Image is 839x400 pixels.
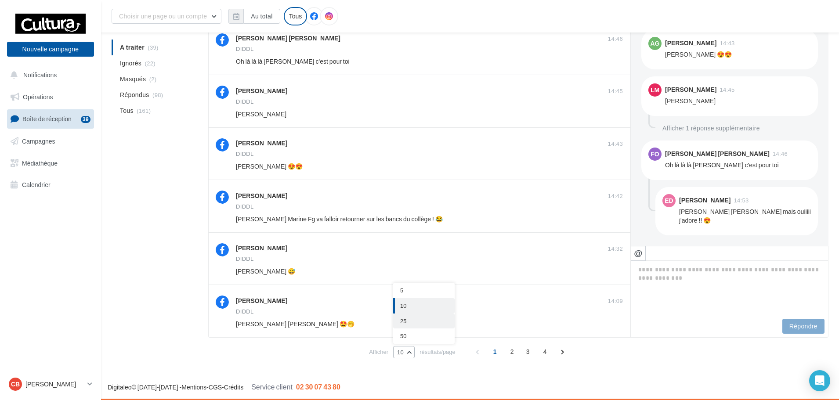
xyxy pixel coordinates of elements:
div: [PERSON_NAME] [PERSON_NAME] mais ouiiiii j'adore !! 😍 [679,207,811,225]
span: Masqués [120,75,146,83]
span: [PERSON_NAME] 😍😍 [236,162,303,170]
span: Ignorés [120,59,141,68]
button: Afficher 1 réponse supplémentaire [659,123,763,133]
div: [PERSON_NAME] [679,197,731,203]
span: © [DATE]-[DATE] - - - [108,383,340,391]
button: 25 [393,314,455,329]
button: 5 [393,283,455,298]
span: Boîte de réception [22,115,72,123]
span: Oh là là là [PERSON_NAME] c'est pour toi [236,58,350,65]
a: CGS [209,383,222,391]
div: [PERSON_NAME] [PERSON_NAME] [236,34,340,43]
div: DIDDL [236,256,254,262]
a: Campagnes [5,132,96,151]
div: [PERSON_NAME] [665,40,716,46]
span: Calendrier [22,181,51,188]
div: [PERSON_NAME] [236,139,287,148]
a: Calendrier [5,176,96,194]
a: CB [PERSON_NAME] [7,376,94,393]
div: [PERSON_NAME] [236,86,287,95]
div: Oh là là là [PERSON_NAME] c'est pour toi [665,161,811,169]
span: résultats/page [419,348,456,356]
span: 5 [400,287,403,294]
div: [PERSON_NAME] [665,86,716,93]
div: [PERSON_NAME] [665,97,811,105]
a: Crédits [224,383,243,391]
div: DIDDL [236,204,254,209]
button: Nouvelle campagne [7,42,94,57]
span: 14:42 [608,192,623,200]
span: AG [651,39,660,48]
button: Choisir une page ou un compte [112,9,221,24]
span: 14:53 [734,198,749,203]
span: 2 [505,345,519,359]
div: [PERSON_NAME] [236,296,287,305]
span: 1 [488,345,502,359]
div: DIDDL [236,46,254,52]
button: 10 [393,298,455,314]
span: 14:46 [608,35,623,43]
span: 10 [397,349,404,356]
button: Au total [228,9,280,24]
span: Service client [251,382,293,391]
span: 14:45 [608,87,623,95]
a: Médiathèque [5,154,96,173]
button: @ [631,246,646,261]
span: 14:45 [720,87,734,93]
button: 10 [393,346,415,358]
span: (22) [145,60,156,67]
span: 14:43 [720,40,734,46]
span: Médiathèque [22,159,58,166]
div: [PERSON_NAME] [236,191,287,200]
button: 50 [393,328,455,344]
div: Open Intercom Messenger [809,370,830,391]
span: [PERSON_NAME] Marine Fg va falloir retourner sur les bancs du collège ! 😂 [236,215,443,223]
span: [PERSON_NAME] [236,110,286,118]
span: [PERSON_NAME] [PERSON_NAME] 🤩🤭 [236,320,354,328]
div: [PERSON_NAME] [236,244,287,252]
span: Choisir une page ou un compte [119,12,207,20]
span: ED [665,196,673,205]
span: Fo [651,150,659,159]
button: Au total [243,9,280,24]
p: [PERSON_NAME] [25,380,84,389]
span: 02 30 07 43 80 [296,382,340,391]
span: 25 [400,317,406,324]
span: (98) [152,91,163,98]
span: (161) [137,107,151,114]
i: @ [634,249,643,257]
span: 14:46 [773,151,788,157]
span: Afficher [369,348,388,356]
span: 14:32 [608,245,623,253]
div: [PERSON_NAME] [PERSON_NAME] [665,151,770,157]
button: Répondre [782,319,825,334]
span: 14:09 [608,297,623,305]
span: 10 [400,302,406,309]
div: DIDDL [236,151,254,157]
a: Opérations [5,88,96,106]
a: Boîte de réception39 [5,109,96,128]
span: 50 [400,332,406,339]
div: 39 [81,116,90,123]
span: Tous [120,106,134,115]
div: DIDDL [236,309,254,314]
span: Notifications [23,71,57,79]
div: Tous [284,7,307,25]
div: [PERSON_NAME] 😍😍 [665,50,811,59]
div: DIDDL [236,99,254,105]
a: Mentions [181,383,206,391]
span: (2) [149,76,157,83]
span: Répondus [120,90,149,99]
span: Campagnes [22,137,55,145]
button: Notifications [5,66,92,84]
span: 4 [538,345,552,359]
span: [PERSON_NAME] 😅 [236,267,295,275]
span: CB [11,380,20,389]
span: LM [651,86,659,94]
span: Opérations [23,93,53,101]
a: Digitaleo [108,383,131,391]
span: 3 [521,345,535,359]
span: 14:43 [608,140,623,148]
